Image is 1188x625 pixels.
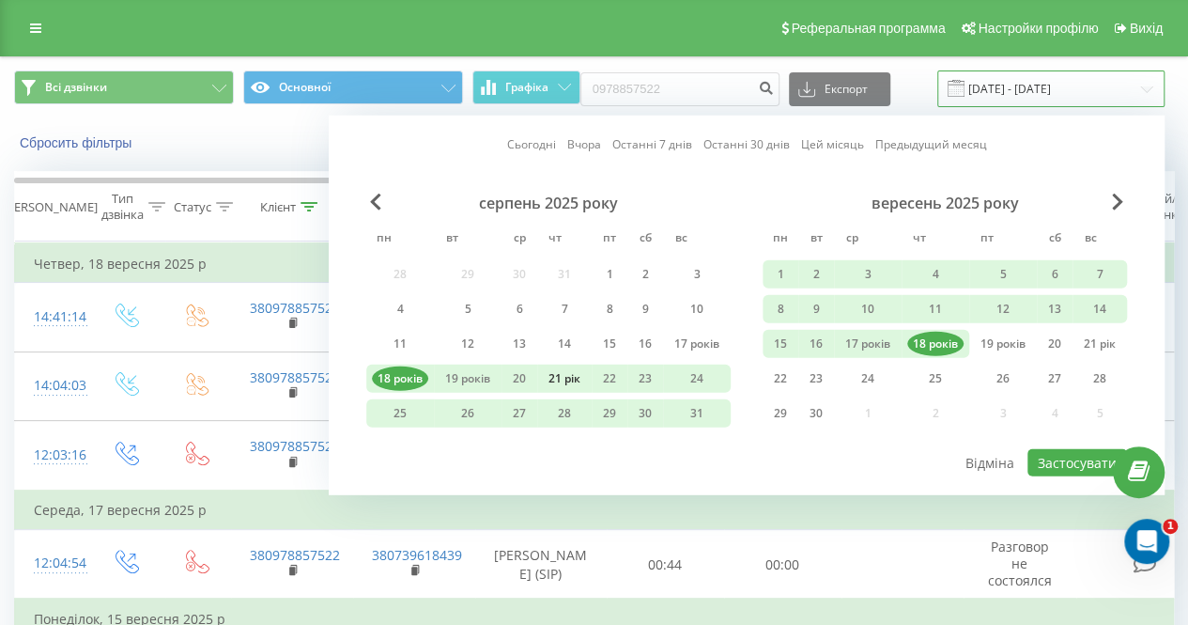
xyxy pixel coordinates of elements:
div: Чт 7 серпня 2025 р. [537,295,592,323]
font: 11 [929,301,942,317]
font: 380978857522 [250,299,340,317]
font: Разговор не состоялся [988,538,1052,589]
font: вт [810,229,823,245]
font: 14 [1093,301,1106,317]
div: 24 вересня 2025 р. [834,365,902,393]
font: 8 [607,301,613,317]
div: чт 21 серп. 2025 р. [537,365,592,393]
font: серпень 2025 року [479,193,618,213]
div: вівторок, 12 серпня 2025 р. [434,330,501,358]
div: 26 серпня 2025 р. [434,399,501,428]
font: пн [377,229,392,245]
div: 5 серпня 2025 р. [434,295,501,323]
div: Пт 5 вересня 2025 р. [969,260,1037,289]
div: Ср 6 серпня 2025 р. [501,295,537,323]
div: 30 вересня 2025 р. [798,399,834,428]
div: Сб 9 серпня 2025 р. [627,295,663,323]
abbr: субота [631,226,659,254]
font: 23 [639,370,652,386]
font: Всі дзвінки [45,79,107,95]
font: 30 [810,405,823,421]
div: 27 серпня 2025 р. [501,399,537,428]
font: 21 рік [548,370,580,386]
font: 18 років [378,370,423,386]
a: 380978857522 [250,437,340,455]
font: 380978857522 [250,368,340,386]
font: 1 [778,266,784,282]
span: Попередній місяць [370,194,381,211]
div: Пн 22 вересня 2025 р. [763,365,798,393]
font: 13 [1048,301,1061,317]
font: 380739618439 [372,546,462,564]
font: 9 [642,301,649,317]
div: 7 вересня 2025 р. [1072,260,1127,289]
abbr: п'ятниця [595,226,624,254]
font: 16 [639,336,652,352]
font: 6 [1052,266,1058,282]
font: 5 [465,301,471,317]
font: Останні 7 днів [612,136,692,152]
div: Сб 2 серпня 2025 р. [627,260,663,289]
div: чт 25 вересня 2025 р. [902,365,969,393]
font: пт [603,229,616,245]
abbr: субота [1041,226,1069,254]
button: Всі дзвінки [14,70,234,104]
font: 14:41:14 [34,307,86,325]
font: Статус [174,198,211,215]
div: ср 13 серп. 2025 р. [501,330,537,358]
button: Сбросить фільтры [14,134,141,151]
font: 10 [690,301,703,317]
font: Останні 30 днів [703,136,790,152]
div: Пн 8 вересня 2025 р. [763,295,798,323]
abbr: четвер [905,226,933,254]
div: Пт 8 серпня 2025 р. [592,295,627,323]
font: Експорт [825,81,868,97]
font: 19 років [445,370,490,386]
font: Тип дзвінка [101,190,144,223]
font: 3 [865,266,872,282]
a: 380978857522 [250,546,340,564]
font: 12:04:54 [34,554,86,571]
font: 4 [397,301,404,317]
font: Реферальная программа [792,21,946,36]
div: Пт 26 вересня 2025 р. [969,365,1037,393]
div: Пн 25 серпня 2025 р. [366,399,434,428]
div: 28 вересня 2025 р. [1072,365,1127,393]
font: Вихід [1130,21,1163,36]
font: 12 [996,301,1010,317]
font: вс [1085,229,1097,245]
font: чт [913,229,926,245]
div: 19 серпня 2025 р. [434,365,501,393]
font: Предыдущий месяц [875,136,987,152]
font: 13 [513,336,526,352]
font: 12 [461,336,474,352]
font: 14:04:03 [34,376,86,394]
abbr: вівторок [802,226,830,254]
font: 1 [1166,520,1174,532]
div: Пт 19 вересня 2025 р. [969,330,1037,358]
abbr: п'ятниця [973,226,1001,254]
font: 20 [1048,336,1061,352]
div: Сб 6 вересня 2025 р. [1037,260,1072,289]
font: 4 [933,266,939,282]
font: 15 [774,336,787,352]
font: 24 [861,370,874,386]
div: Пн 18 серпня 2025 р. [366,365,434,393]
font: 26 [461,405,474,421]
div: Пн 11 серпня 2025 р. [366,330,434,358]
div: 2 вересня 2025 р. [798,260,834,289]
div: чт 18 вересня 2025 р. [902,330,969,358]
font: 3 [694,266,701,282]
font: Застосувати [1038,454,1117,472]
font: 27 [513,405,526,421]
abbr: воскресіння [667,226,695,254]
div: 9 вересня 2025 р. [798,295,834,323]
font: 7 [562,301,568,317]
font: ср [846,229,858,245]
font: чт [548,229,562,245]
font: [PERSON_NAME] [3,198,98,215]
font: 29 [774,405,787,421]
div: 14 вересня 2025 р. [1072,295,1127,323]
font: 1 [607,266,613,282]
